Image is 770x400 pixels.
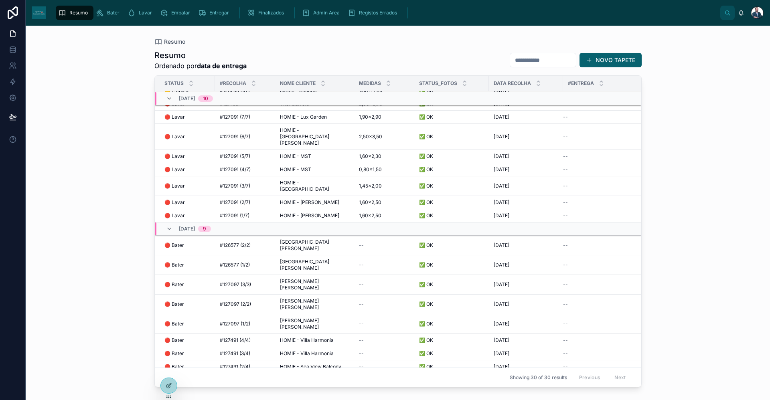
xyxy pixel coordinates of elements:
span: -- [563,321,568,327]
a: #127091 (1/7) [220,212,270,219]
a: 🔴 Lavar [164,183,210,189]
span: HOMIE - [PERSON_NAME] [280,199,339,206]
span: Lavar [139,10,152,16]
a: ✅ OK [419,114,484,120]
span: 1,60×2,50 [359,199,381,206]
a: HOMIE - [PERSON_NAME] [280,199,349,206]
a: -- [563,133,632,140]
a: -- [563,262,632,268]
a: [PERSON_NAME] [PERSON_NAME] [280,317,349,330]
img: App logo [32,6,46,19]
span: 0,80×1,50 [359,166,382,173]
a: 🔴 Lavar [164,114,210,120]
a: ✅ OK [419,153,484,160]
a: ✅ OK [419,133,484,140]
a: ✅ OK [419,183,484,189]
a: 🔴 Bater [164,337,210,343]
a: ✅ OK [419,301,484,307]
span: -- [563,301,568,307]
span: Medidas [359,80,381,87]
span: Status [164,80,184,87]
span: 1,45×2,00 [359,183,382,189]
a: -- [563,183,632,189]
a: [DATE] [494,153,558,160]
span: #127491 (4/4) [220,337,251,343]
button: NOVO TAPETE [580,53,642,67]
a: 🔴 Bater [164,321,210,327]
a: -- [359,337,409,343]
span: ✅ OK [419,153,433,160]
span: #127091 (4/7) [220,166,251,173]
a: Resumo [154,38,185,46]
span: [DATE] [494,133,509,140]
a: [PERSON_NAME] [PERSON_NAME] [280,278,349,291]
a: 🔴 Lavar [164,153,210,160]
a: HOMIE - Sea View Balcony [280,364,349,370]
span: -- [359,321,364,327]
span: HOMIE - [GEOGRAPHIC_DATA] [280,180,349,192]
a: -- [563,212,632,219]
span: HOMIE - Villa Harmonia [280,350,334,357]
span: Resumo [164,38,185,46]
a: ✅ OK [419,364,484,370]
span: HOMIE - [GEOGRAPHIC_DATA][PERSON_NAME] [280,127,349,146]
a: HOMIE - Villa Harmonia [280,337,349,343]
span: 1,90×2,90 [359,114,381,120]
a: Lavar [125,6,158,20]
span: ✅ OK [419,321,433,327]
span: Showing 30 of 30 results [510,374,567,381]
a: Resumo [56,6,93,20]
span: 🔴 Lavar [164,114,185,120]
span: [DATE] [494,153,509,160]
a: [DATE] [494,281,558,288]
a: 1,60×2,30 [359,153,409,160]
a: [DATE] [494,133,558,140]
span: #127097 (1/2) [220,321,250,327]
a: -- [359,242,409,248]
span: Status_Fotos [419,80,457,87]
span: #127091 (6/7) [220,133,250,140]
a: 1,60×2,50 [359,212,409,219]
span: Embalar [171,10,190,16]
span: 🔴 Bater [164,321,184,327]
a: ✅ OK [419,212,484,219]
a: [PERSON_NAME] [PERSON_NAME] [280,298,349,311]
a: 🔴 Lavar [164,199,210,206]
a: 1,45×2,00 [359,183,409,189]
a: #127491 (2/4) [220,364,270,370]
span: #127491 (2/4) [220,364,250,370]
a: 🔴 Bater [164,281,210,288]
a: Bater [93,6,125,20]
span: Bater [107,10,120,16]
span: [DATE] [494,183,509,189]
span: -- [563,166,568,173]
a: [DATE] [494,114,558,120]
span: ✅ OK [419,212,433,219]
a: -- [359,321,409,327]
span: #Entrega [568,80,594,87]
span: #127091 (2/7) [220,199,250,206]
span: ✅ OK [419,133,433,140]
span: 🔴 Lavar [164,133,185,140]
a: -- [359,281,409,288]
span: -- [359,364,364,370]
span: -- [563,199,568,206]
a: Entregar [196,6,235,20]
span: ✅ OK [419,364,433,370]
span: -- [563,337,568,343]
a: [GEOGRAPHIC_DATA][PERSON_NAME] [280,239,349,252]
span: [DATE] [494,114,509,120]
span: [DATE] [494,262,509,268]
a: 🔴 Lavar [164,212,210,219]
a: #126577 (2/2) [220,242,270,248]
span: [DATE] [494,321,509,327]
span: ✅ OK [419,242,433,248]
span: #127097 (3/3) [220,281,251,288]
span: -- [563,133,568,140]
a: 1,90×2,90 [359,114,409,120]
a: #127091 (4/7) [220,166,270,173]
a: ✅ OK [419,242,484,248]
span: -- [563,364,568,370]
